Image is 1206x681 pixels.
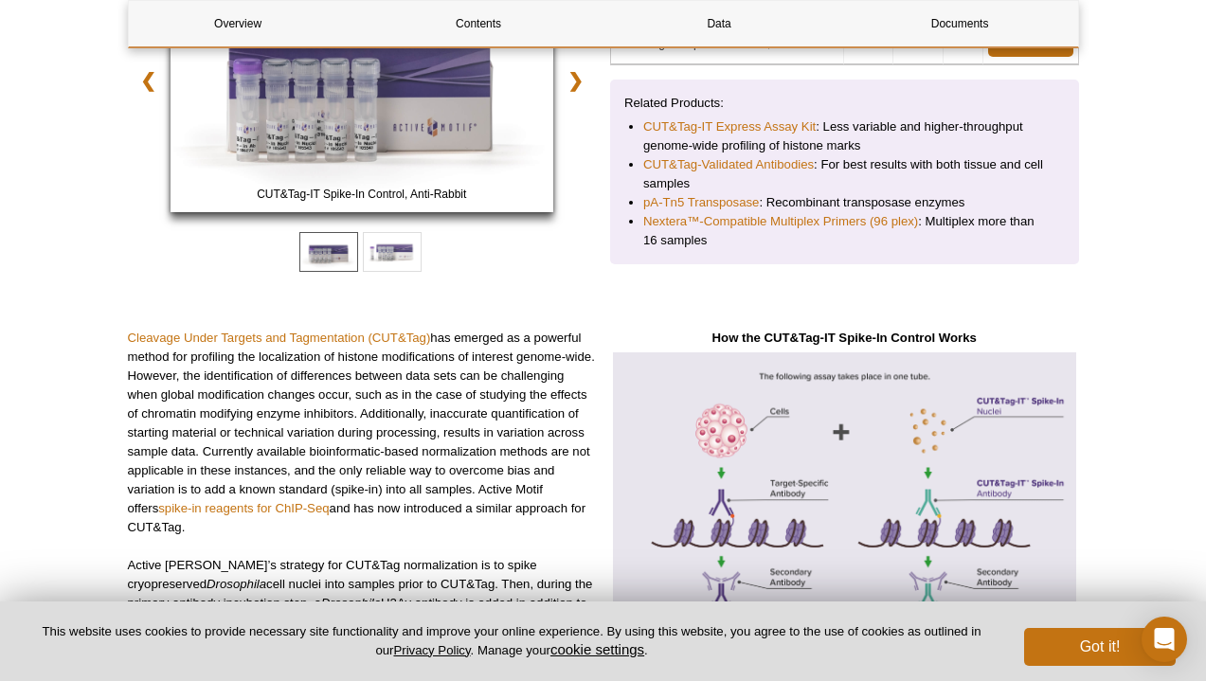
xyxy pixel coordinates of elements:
[643,117,1046,155] li: : Less variable and higher-throughput genome-wide profiling of histone marks
[643,193,759,212] a: pA-Tn5 Transposase
[712,331,977,345] strong: How the CUT&Tag-IT Spike-In Control Works
[610,1,829,46] a: Data
[1024,628,1176,666] button: Got it!
[129,1,348,46] a: Overview
[550,641,644,657] button: cookie settings
[369,1,588,46] a: Contents
[321,596,381,610] em: Drosophila
[207,577,266,591] em: Drosophila
[643,212,1046,250] li: : Multiplex more than 16 samples
[128,331,431,345] a: Cleavage Under Targets and Tagmentation (CUT&Tag)
[851,1,1070,46] a: Documents
[643,212,918,231] a: Nextera™-Compatible Multiplex Primers (96 plex)
[128,59,169,102] a: ❮
[624,94,1065,113] p: Related Products:
[555,59,596,102] a: ❯
[643,193,1046,212] li: : Recombinant transposase enzymes
[1142,617,1187,662] div: Open Intercom Messenger
[643,117,816,136] a: CUT&Tag-IT Express Assay Kit
[643,155,814,174] a: CUT&Tag-Validated Antibodies
[174,185,549,204] span: CUT&Tag-IT Spike-In Control, Anti-Rabbit
[128,329,597,537] p: has emerged as a powerful method for profiling the localization of histone modifications of inter...
[643,155,1046,193] li: : For best results with both tissue and cell samples
[158,501,329,515] a: spike-in reagents for ChIP-Seq
[30,623,993,659] p: This website uses cookies to provide necessary site functionality and improve your online experie...
[393,643,470,657] a: Privacy Policy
